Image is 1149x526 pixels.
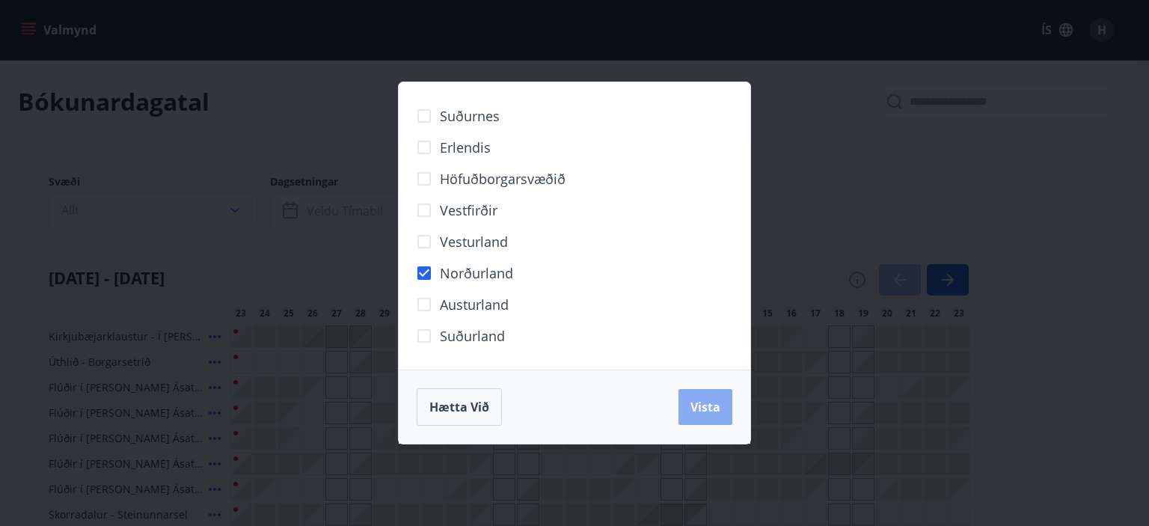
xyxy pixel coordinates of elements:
[440,138,491,157] span: Erlendis
[440,263,513,283] span: Norðurland
[678,389,732,425] button: Vista
[440,201,497,220] span: Vestfirðir
[440,106,500,126] span: Suðurnes
[429,399,489,415] span: Hætta við
[440,232,508,251] span: Vesturland
[440,295,509,314] span: Austurland
[690,399,720,415] span: Vista
[417,388,502,426] button: Hætta við
[440,169,566,189] span: Höfuðborgarsvæðið
[440,326,505,346] span: Suðurland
